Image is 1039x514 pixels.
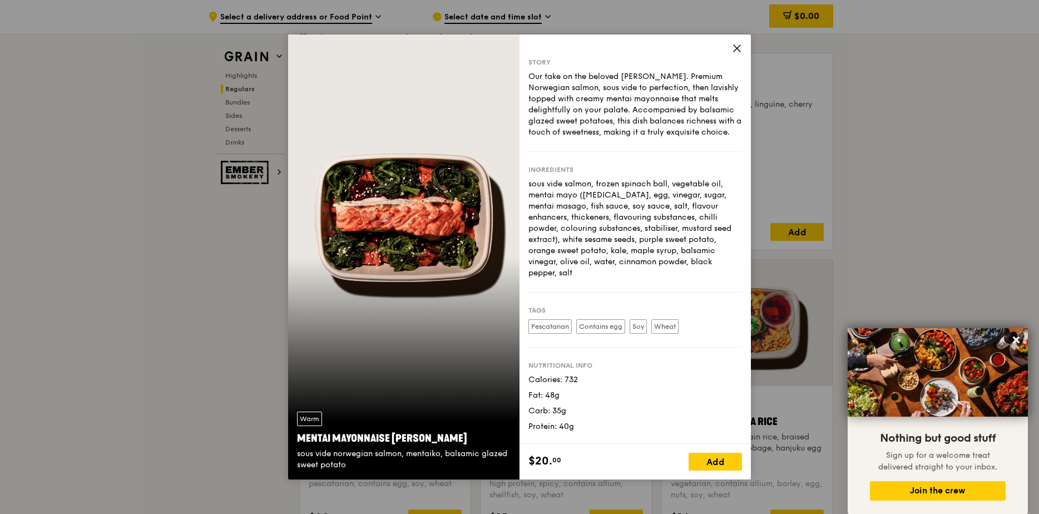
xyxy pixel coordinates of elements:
div: Mentai Mayonnaise [PERSON_NAME] [297,431,511,446]
div: Add [689,453,742,471]
label: Contains egg [576,319,625,334]
div: Tags [528,306,742,315]
div: Fat: 48g [528,390,742,401]
label: Pescatarian [528,319,572,334]
div: sous vide salmon, frozen spinach ball, vegetable oil, mentai mayo ([MEDICAL_DATA], egg, vinegar, ... [528,179,742,279]
div: sous vide norwegian salmon, mentaiko, balsamic glazed sweet potato [297,448,511,471]
div: Our take on the beloved [PERSON_NAME]. Premium Norwegian salmon, sous vide to perfection, then la... [528,71,742,138]
span: Nothing but good stuff [880,432,996,445]
button: Close [1007,331,1025,349]
span: 00 [552,456,561,464]
span: $20. [528,453,552,469]
div: Ingredients [528,165,742,174]
div: Nutritional info [528,361,742,370]
div: Protein: 40g [528,421,742,432]
div: Carb: 35g [528,406,742,417]
label: Wheat [651,319,679,334]
button: Join the crew [870,481,1006,501]
div: Calories: 732 [528,374,742,385]
span: Sign up for a welcome treat delivered straight to your inbox. [878,451,997,472]
div: Story [528,58,742,67]
label: Soy [630,319,647,334]
div: Warm [297,412,322,426]
img: DSC07876-Edit02-Large.jpeg [848,328,1028,417]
